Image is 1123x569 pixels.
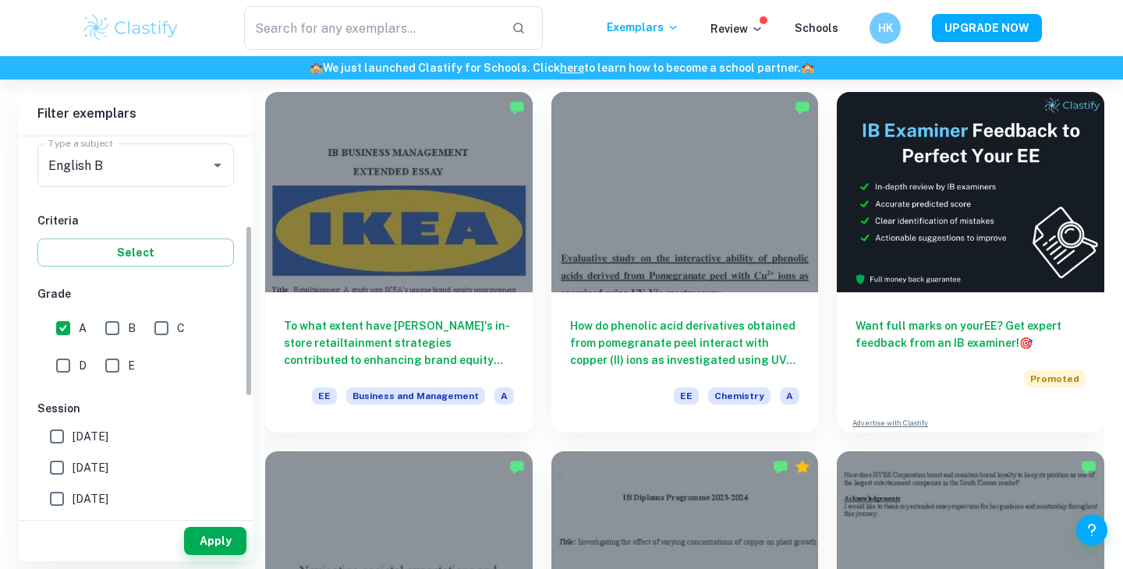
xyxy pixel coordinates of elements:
[551,92,819,433] a: How do phenolic acid derivatives obtained from pomegranate peel interact with copper (II) ions as...
[1081,459,1096,475] img: Marked
[708,387,771,405] span: Chemistry
[795,22,838,34] a: Schools
[79,357,87,374] span: D
[81,12,180,44] img: Clastify logo
[184,527,246,555] button: Apply
[837,92,1104,292] img: Thumbnail
[177,320,185,337] span: C
[48,136,113,150] label: Type a subject
[37,400,234,417] h6: Session
[284,317,514,369] h6: To what extent have [PERSON_NAME]'s in-store retailtainment strategies contributed to enhancing b...
[3,59,1120,76] h6: We just launched Clastify for Schools. Click to learn how to become a school partner.
[1076,514,1107,546] button: Help and Feedback
[509,459,525,475] img: Marked
[37,212,234,229] h6: Criteria
[852,418,928,429] a: Advertise with Clastify
[73,428,108,445] span: [DATE]
[560,62,584,74] a: here
[128,320,136,337] span: B
[856,317,1086,352] h6: Want full marks on your EE ? Get expert feedback from an IB examiner!
[795,459,810,475] div: Premium
[73,459,108,476] span: [DATE]
[265,92,533,433] a: To what extent have [PERSON_NAME]'s in-store retailtainment strategies contributed to enhancing b...
[837,92,1104,433] a: Want full marks on yourEE? Get expert feedback from an IB examiner!PromotedAdvertise with Clastify
[932,14,1042,42] button: UPGRADE NOW
[79,320,87,337] span: A
[607,19,679,36] p: Exemplars
[780,387,799,405] span: A
[801,62,814,74] span: 🏫
[1019,337,1033,349] span: 🎯
[710,20,763,37] p: Review
[494,387,514,405] span: A
[37,285,234,302] h6: Grade
[870,12,901,44] button: HK
[128,357,135,374] span: E
[773,459,788,475] img: Marked
[509,100,525,115] img: Marked
[73,490,108,507] span: [DATE]
[207,154,228,176] button: Open
[570,317,800,369] h6: How do phenolic acid derivatives obtained from pomegranate peel interact with copper (II) ions as...
[312,387,337,405] span: EE
[37,239,234,267] button: Select
[19,92,253,136] h6: Filter exemplars
[795,100,810,115] img: Marked
[244,6,499,50] input: Search for any exemplars...
[310,62,323,74] span: 🏫
[674,387,699,405] span: EE
[1024,370,1086,387] span: Promoted
[877,19,895,37] h6: HK
[346,387,485,405] span: Business and Management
